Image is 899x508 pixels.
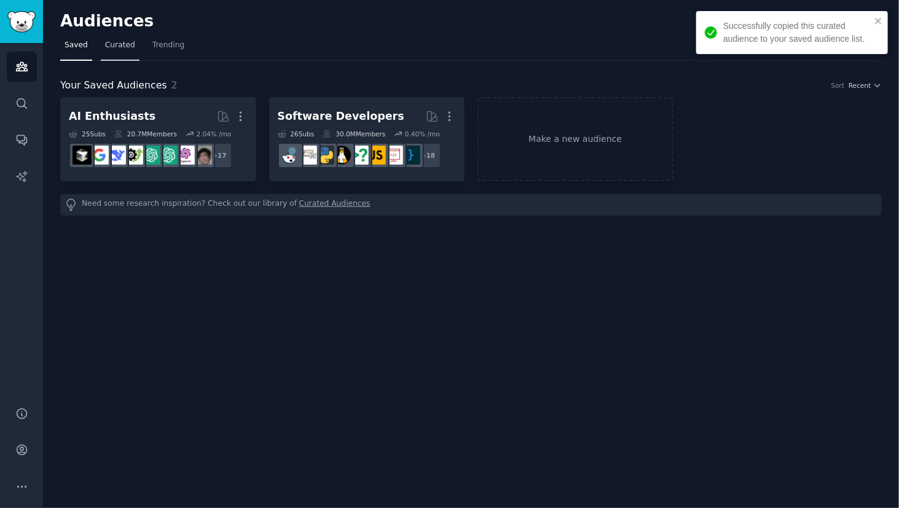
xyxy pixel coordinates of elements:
a: Software Developers26Subs30.0MMembers0.40% /mo+18programmingwebdevjavascriptcscareerquestionslinu... [269,97,465,181]
img: programming [401,146,420,165]
img: reactjs [281,146,300,165]
span: Your Saved Audiences [60,78,167,93]
img: AItoolsCatalog [124,146,143,165]
img: ArtificalIntelligence [193,146,212,165]
span: Trending [152,40,184,51]
div: Successfully copied this curated audience to your saved audience list. [723,20,871,45]
div: + 18 [415,143,441,168]
div: Sort [831,81,845,90]
span: Curated [105,40,135,51]
div: + 17 [206,143,232,168]
img: linux [332,146,351,165]
img: cscareerquestions [350,146,369,165]
span: Recent [849,81,871,90]
button: Recent [849,81,882,90]
a: Curated Audiences [299,198,371,211]
div: 20.7M Members [114,130,177,138]
a: Trending [148,36,189,61]
div: 26 Sub s [278,130,315,138]
div: 30.0M Members [323,130,385,138]
img: chatgpt_prompts_ [159,146,178,165]
img: GummySearch logo [7,11,36,33]
a: Saved [60,36,92,61]
a: Curated [101,36,139,61]
div: 2.04 % /mo [196,130,231,138]
div: Software Developers [278,109,404,124]
button: close [874,16,883,26]
a: AI Enthusiasts25Subs20.7MMembers2.04% /mo+17ArtificalIntelligenceOpenAIDevchatgpt_prompts_chatgpt... [60,97,256,181]
div: Need some research inspiration? Check out our library of [60,194,882,216]
img: OpenAIDev [176,146,195,165]
img: cursor [73,146,92,165]
img: Python [315,146,334,165]
div: AI Enthusiasts [69,109,155,124]
h2: Audiences [60,12,782,31]
span: 2 [171,79,178,91]
img: learnpython [298,146,317,165]
div: 0.40 % /mo [405,130,440,138]
img: chatgpt_promptDesign [141,146,160,165]
img: javascript [367,146,386,165]
a: Make a new audience [477,97,673,181]
span: Saved [65,40,88,51]
div: 25 Sub s [69,130,106,138]
img: DeepSeek [107,146,126,165]
img: webdev [384,146,403,165]
img: GoogleGeminiAI [90,146,109,165]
